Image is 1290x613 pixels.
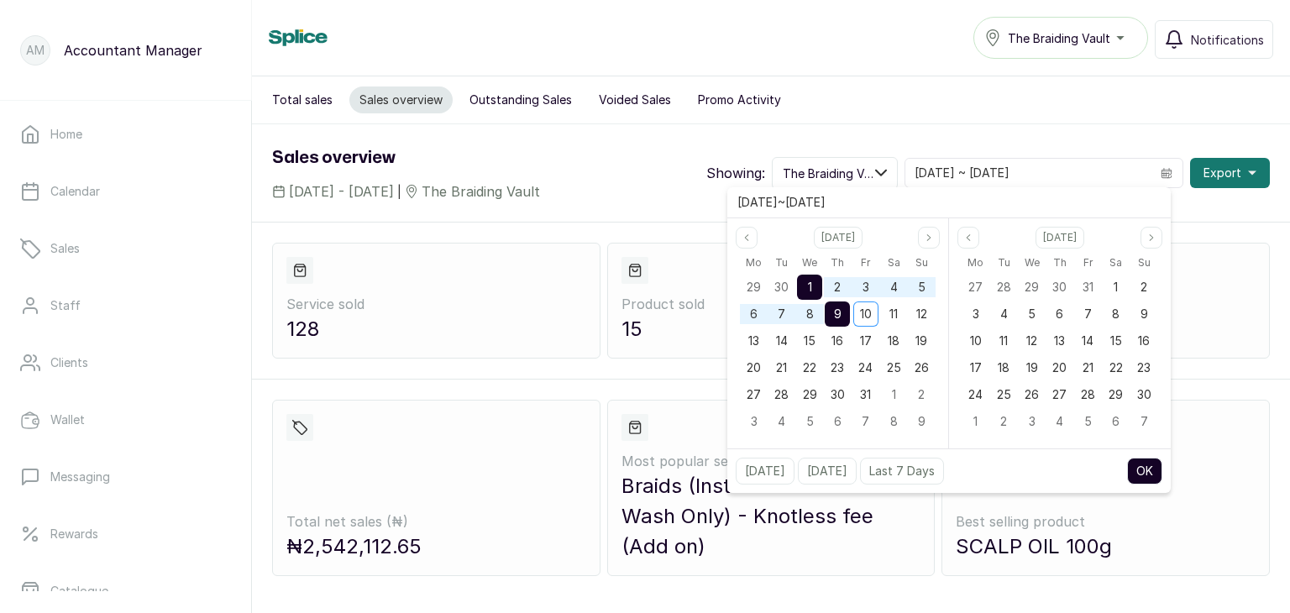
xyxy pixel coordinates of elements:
[852,327,879,354] div: 17 Oct 2025
[973,306,979,321] span: 3
[1026,333,1037,348] span: 12
[768,274,795,301] div: 30 Sep 2025
[908,381,936,408] div: 02 Nov 2025
[1074,354,1102,381] div: 21 Nov 2025
[879,408,907,435] div: 08 Nov 2025
[834,306,842,321] span: 9
[621,314,921,344] p: 15
[1137,387,1151,401] span: 30
[1155,20,1273,59] button: Notifications
[740,252,768,274] div: Monday
[1141,280,1147,294] span: 2
[1102,354,1130,381] div: 22 Nov 2025
[915,253,928,273] span: Su
[1082,333,1093,348] span: 14
[989,274,1017,301] div: 28 Oct 2025
[740,327,768,354] div: 13 Oct 2025
[1000,414,1007,428] span: 2
[13,396,238,443] a: Wallet
[860,333,872,348] span: 17
[747,387,761,401] span: 27
[50,126,82,143] p: Home
[1018,252,1046,274] div: Wednesday
[1018,327,1046,354] div: 12 Nov 2025
[973,17,1148,59] button: The Braiding Vault
[908,408,936,435] div: 09 Nov 2025
[989,381,1017,408] div: 25 Nov 2025
[13,339,238,386] a: Clients
[774,280,789,294] span: 30
[1083,253,1093,273] span: Fr
[962,301,989,327] div: 03 Nov 2025
[272,144,540,171] h1: Sales overview
[962,408,989,435] div: 01 Dec 2025
[1074,408,1102,435] div: 05 Dec 2025
[1046,408,1073,435] div: 04 Dec 2025
[706,163,765,183] p: Showing:
[997,387,1011,401] span: 25
[1191,31,1264,49] span: Notifications
[1102,274,1130,301] div: 01 Nov 2025
[1018,408,1046,435] div: 03 Dec 2025
[879,327,907,354] div: 18 Oct 2025
[962,252,989,274] div: Monday
[775,253,788,273] span: Tu
[742,233,752,243] svg: page previous
[863,280,869,294] span: 3
[879,381,907,408] div: 01 Nov 2025
[824,408,852,435] div: 06 Nov 2025
[768,252,795,274] div: Tuesday
[1102,252,1130,274] div: Saturday
[989,327,1017,354] div: 11 Nov 2025
[908,327,936,354] div: 19 Oct 2025
[1109,253,1122,273] span: Sa
[751,414,758,428] span: 3
[1074,327,1102,354] div: 14 Nov 2025
[422,181,540,202] span: The Braiding Vault
[50,240,80,257] p: Sales
[924,233,934,243] svg: page next
[746,253,762,273] span: Mo
[1000,306,1008,321] span: 4
[1102,327,1130,354] div: 15 Nov 2025
[1130,274,1158,301] div: 02 Nov 2025
[778,414,785,428] span: 4
[824,252,852,274] div: Thursday
[962,354,989,381] div: 17 Nov 2025
[1052,280,1067,294] span: 30
[916,306,927,321] span: 12
[1008,29,1110,47] span: The Braiding Vault
[397,183,401,201] span: |
[1074,252,1102,274] div: Friday
[13,225,238,272] a: Sales
[968,387,983,401] span: 24
[852,408,879,435] div: 07 Nov 2025
[888,333,899,348] span: 18
[621,471,921,562] p: Braids (Installation & Hair Wash Only) - Knotless fee (Add on)
[772,157,898,190] button: The Braiding Vault
[1074,381,1102,408] div: 28 Nov 2025
[286,314,586,344] p: 128
[918,414,926,428] span: 9
[1018,354,1046,381] div: 19 Nov 2025
[1046,381,1073,408] div: 27 Nov 2025
[289,181,394,202] span: [DATE] - [DATE]
[890,280,898,294] span: 4
[50,297,81,314] p: Staff
[783,165,875,182] span: The Braiding Vault
[808,280,812,294] span: 1
[768,327,795,354] div: 14 Oct 2025
[1161,167,1172,179] svg: calendar
[768,354,795,381] div: 21 Oct 2025
[970,333,982,348] span: 10
[1046,301,1073,327] div: 06 Nov 2025
[957,227,979,249] button: Previous month
[747,360,761,375] span: 20
[852,274,879,301] div: 03 Oct 2025
[798,458,857,485] button: [DATE]
[1056,306,1063,321] span: 6
[989,252,1017,274] div: Tuesday
[1130,354,1158,381] div: 23 Nov 2025
[796,274,824,301] div: 01 Oct 2025
[768,301,795,327] div: 07 Oct 2025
